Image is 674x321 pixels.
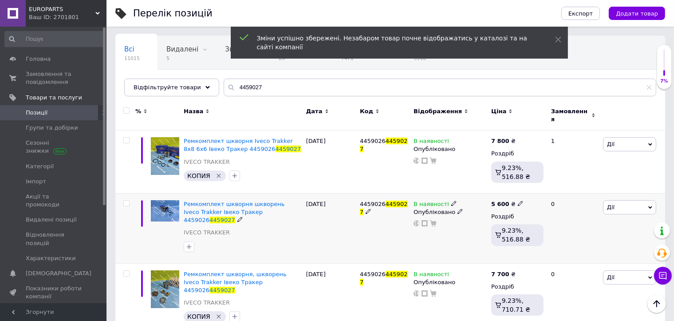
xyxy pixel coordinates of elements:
button: Додати товар [609,7,665,20]
span: Головна [26,55,51,63]
span: В наявності [414,201,449,210]
span: EUROPARTS [29,5,95,13]
div: ₴ [491,137,516,145]
b: 7 800 [491,138,509,144]
span: КОПИЯ [187,313,210,320]
span: Відображення [414,107,462,115]
img: Ремкомплект шкворня шкворень Iveco Trakker Ивеко Тракер 4459026 4459027 [151,200,179,222]
span: Дата [306,107,323,115]
span: 11015 [124,55,140,62]
div: Роздріб [491,213,544,221]
span: Видалені [166,45,198,53]
span: В наявності [414,138,449,147]
span: 4459026 [360,271,386,277]
span: 4459027 [360,271,408,285]
span: Ремкомплект шкворня, шкворень Iveco Trakker Івеко Тракер 4459026 [184,271,287,293]
div: ₴ [491,200,524,208]
span: Код [360,107,373,115]
a: IVECO TRAKKER [184,229,230,237]
a: Ремкомплект шкворня Iveco Trakker 8x8 6х6 Івеко Тракер 44590264459027 [184,138,301,152]
span: Відновлення позицій [26,231,82,247]
span: 9.23%, 516.88 ₴ [502,164,530,180]
svg: Видалити мітку [215,313,222,320]
img: Ремкомплект шкворня Iveco Trakker 8x8 6х6 Ивеко Тракер 4459026 4459027 [151,137,179,175]
span: Імпорт [26,178,46,186]
div: Перелік позицій [133,9,213,18]
img: Ремкомплект шкворня , шкворень Iveco Trakker Ивеко Тракер 4459026 4459027 [151,270,179,308]
div: [DATE] [304,193,358,263]
b: 7 700 [491,271,509,277]
span: Замовлення та повідомлення [26,70,82,86]
div: Опубліковано [414,278,487,286]
div: 1 [546,131,601,194]
span: Показники роботи компанії [26,285,82,301]
div: Ваш ID: 2701801 [29,13,106,21]
span: Дії [607,274,615,281]
span: Дії [607,204,615,210]
span: 9.23%, 710.71 ₴ [502,297,530,313]
div: Зміни успішно збережені. Незабаром товар почне відображатись у каталозі та на сайті компанії [257,34,533,52]
input: Пошук по назві позиції, артикулу і пошуковим запитам [224,79,656,96]
div: Опубліковано [414,145,487,153]
div: Роздріб [491,150,544,158]
span: С заниженной ценой, Оп... [124,79,218,87]
div: С заниженной ценой, Опубликованные [115,70,236,103]
span: Експорт [568,10,593,17]
span: 5 [166,55,198,62]
span: [DEMOGRAPHIC_DATA] [26,269,91,277]
span: 4459027 [209,217,235,223]
span: Категорії [26,162,54,170]
svg: Видалити мітку [215,172,222,179]
span: % [135,107,141,115]
div: ₴ [491,270,516,278]
span: Групи та добірки [26,124,78,132]
button: Наверх [647,294,666,313]
span: Знижка [225,45,252,53]
a: IVECO TRAKKER [184,299,230,307]
span: Назва [184,107,203,115]
span: Ціна [491,107,506,115]
div: 7% [657,78,671,84]
span: Замовлення [551,107,589,123]
span: 4459026 [360,201,386,207]
a: Ремкомплект шкворня, шкворень Iveco Trakker Івеко Тракер 44590264459027 [184,271,287,293]
a: IVECO TRAKKER [184,158,230,166]
span: Ремкомплект шкворня шкворень Iveco Trakker Івеко Тракер 4459026 [184,201,284,223]
span: КОПИЯ [187,172,210,179]
a: Ремкомплект шкворня шкворень Iveco Trakker Івеко Тракер 44590264459027 [184,201,284,223]
span: Позиції [26,109,47,117]
div: 0 [546,193,601,263]
div: Опубліковано [414,208,487,216]
span: Характеристики [26,254,76,262]
input: Пошук [4,31,105,47]
span: Ремкомплект шкворня Iveco Trakker 8x8 6х6 Івеко Тракер 4459026 [184,138,293,152]
span: Акції та промокоди [26,193,82,209]
b: 5 600 [491,201,509,207]
button: Чат з покупцем [654,267,672,285]
span: В наявності [414,271,449,280]
div: [DATE] [304,131,358,194]
span: Всі [124,45,134,53]
span: Видалені позиції [26,216,77,224]
span: Товари та послуги [26,94,82,102]
span: Додати товар [616,10,658,17]
span: Відфільтруйте товари [134,84,201,91]
span: Дії [607,141,615,147]
span: 4459026 [360,138,386,144]
span: Сезонні знижки [26,139,82,155]
span: 9.23%, 516.88 ₴ [502,227,530,243]
span: 4459027 [209,287,235,293]
span: 4459027 [276,146,301,152]
button: Експорт [561,7,600,20]
div: Роздріб [491,283,544,291]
